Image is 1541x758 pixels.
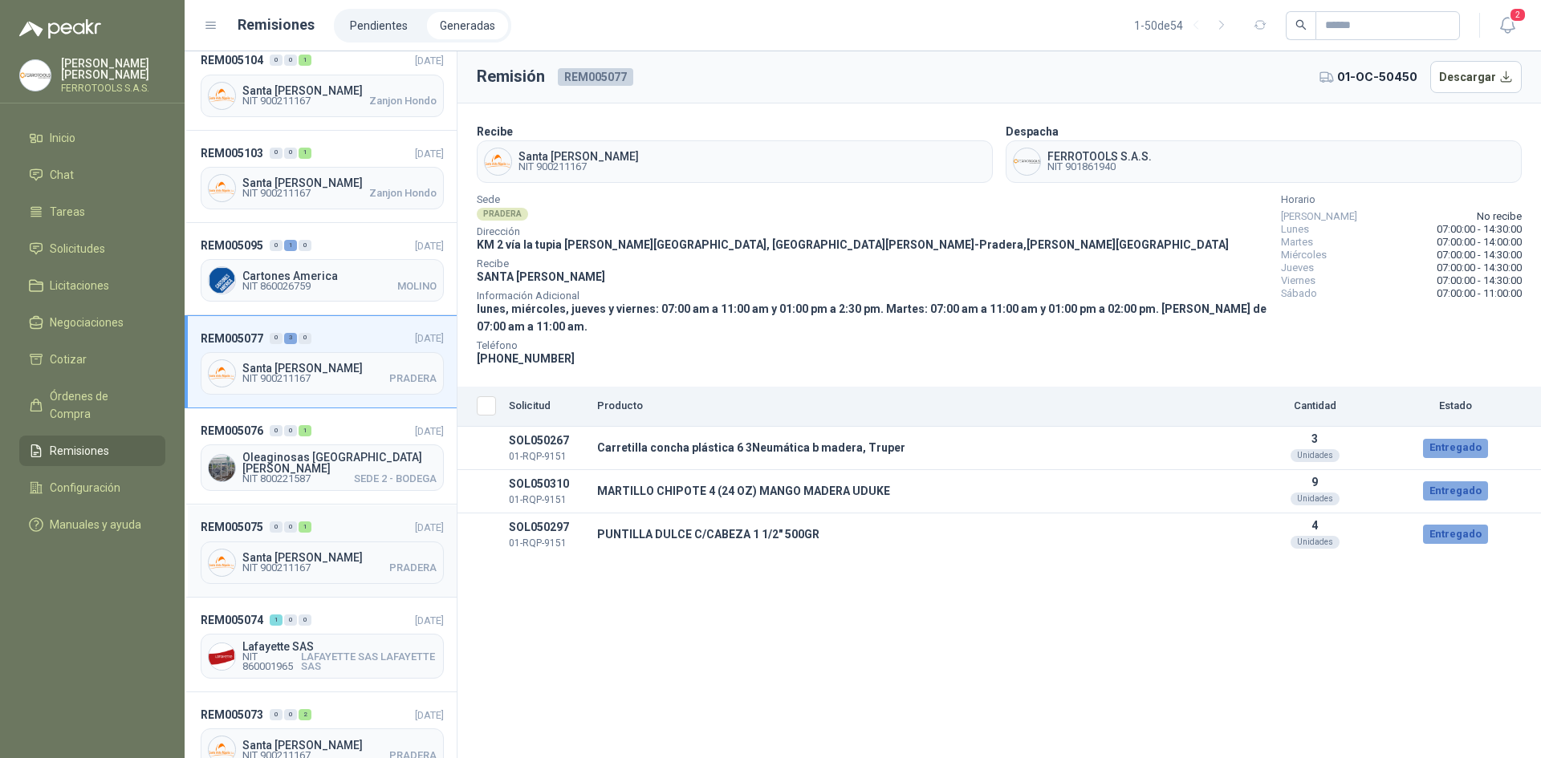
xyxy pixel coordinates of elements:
span: search [1295,19,1307,30]
span: Sede [477,196,1268,204]
th: Producto [591,387,1234,427]
h3: Remisión [477,64,545,89]
span: [PERSON_NAME] [1281,210,1357,223]
span: NIT 900211167 [518,162,639,172]
td: MARTILLO CHIPOTE 4 (24 OZ) MANGO MADERA UDUKE [591,469,1234,513]
span: NIT 901861940 [1047,162,1152,172]
p: 9 [1241,476,1389,488]
span: SEDE 2 - BODEGA [354,474,437,484]
span: 01-OC-50450 [1337,68,1417,86]
span: Configuración [50,479,120,497]
a: REM005076001[DATE] Company LogoOleaginosas [GEOGRAPHIC_DATA][PERSON_NAME]NIT 800221587SEDE 2 - BO... [185,408,457,505]
div: PRADERA [477,208,528,221]
a: Manuales y ayuda [19,509,165,540]
a: Negociaciones [19,307,165,338]
span: NIT 900211167 [242,563,311,573]
span: 07:00:00 - 14:30:00 [1437,274,1522,287]
span: Santa [PERSON_NAME] [242,363,437,374]
span: Viernes [1281,274,1315,287]
span: Zanjon Hondo [369,96,437,106]
span: lunes, miércoles, jueves y viernes: 07:00 am a 11:00 am y 01:00 pm a 2:30 pm. Martes: 07:00 am a ... [477,302,1267,333]
span: Órdenes de Compra [50,387,150,423]
span: REM005077 [201,330,263,347]
img: Company Logo [20,60,51,91]
span: MOLINO [397,282,437,291]
span: Teléfono [477,342,1268,350]
span: REM005076 [201,422,263,440]
span: Oleaginosas [GEOGRAPHIC_DATA][PERSON_NAME] [242,452,437,474]
li: Pendientes [337,12,421,39]
p: 01-RQP-9151 [509,492,584,508]
p: 01-RQP-9151 [509,536,584,551]
p: 3 [1241,432,1389,445]
div: 0 [270,55,283,66]
td: SOL050267 [502,427,591,470]
a: REM005103001[DATE] Company LogoSanta [PERSON_NAME]NIT 900211167Zanjon Hondo [185,131,457,223]
button: 2 [1493,11,1522,40]
p: 01-RQP-9151 [509,449,584,464]
img: Company Logo [209,549,235,576]
span: Jueves [1281,261,1314,274]
span: Solicitudes [50,240,105,257]
th: Estado [1395,387,1515,427]
span: Recibe [477,260,1268,268]
div: 0 [270,425,283,436]
span: [DATE] [415,148,444,160]
a: Remisiones [19,436,165,466]
span: [DATE] [415,240,444,252]
div: 0 [284,709,297,720]
span: PRADERA [389,374,437,383]
a: REM005074100[DATE] Company LogoLafayette SASNIT 860001965LAFAYETTE SAS LAFAYETTE SAS [185,598,457,692]
span: Martes [1281,236,1313,249]
span: [DATE] [415,614,444,626]
span: Lafayette SAS [242,641,437,652]
span: Lunes [1281,223,1309,236]
td: Entregado [1395,513,1515,555]
span: Cartones America [242,270,437,282]
a: Solicitudes [19,233,165,264]
div: 0 [270,148,283,159]
a: Tareas [19,197,165,227]
span: 07:00:00 - 14:00:00 [1437,236,1522,249]
span: REM005095 [201,237,263,254]
a: Cotizar [19,344,165,375]
td: SOL050297 [502,513,591,555]
span: NIT 860001965 [242,652,301,671]
span: 07:00:00 - 14:30:00 [1437,223,1522,236]
div: 0 [270,521,283,533]
td: Entregado [1395,469,1515,513]
div: Entregado [1423,439,1488,458]
img: Company Logo [209,643,235,670]
span: [DATE] [415,425,444,437]
span: NIT 900211167 [242,188,311,198]
div: 3 [284,333,297,344]
span: [PHONE_NUMBER] [477,352,575,365]
div: 0 [284,425,297,436]
th: Cantidad [1234,387,1395,427]
img: Company Logo [209,360,235,387]
p: FERROTOOLS S.A.S. [61,83,165,93]
b: Despacha [1006,125,1059,138]
h1: Remisiones [238,14,315,36]
div: 1 [299,148,311,159]
span: Santa [PERSON_NAME] [242,552,437,563]
span: Sábado [1281,287,1317,300]
span: NIT 800221587 [242,474,311,484]
p: [PERSON_NAME] [PERSON_NAME] [61,58,165,80]
span: Dirección [477,228,1268,236]
span: Santa [PERSON_NAME] [242,177,437,188]
div: 0 [270,240,283,251]
a: Órdenes de Compra [19,381,165,429]
div: Entregado [1423,525,1488,544]
span: REM005077 [558,68,633,86]
div: Unidades [1291,536,1340,549]
span: [DATE] [415,709,444,721]
div: 0 [270,333,283,344]
span: Chat [50,166,74,184]
div: 1 [284,240,297,251]
div: 1 [299,55,311,66]
span: Información Adicional [477,292,1268,300]
th: Solicitud [502,387,591,427]
span: Remisiones [50,442,109,460]
span: [DATE] [415,521,444,533]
